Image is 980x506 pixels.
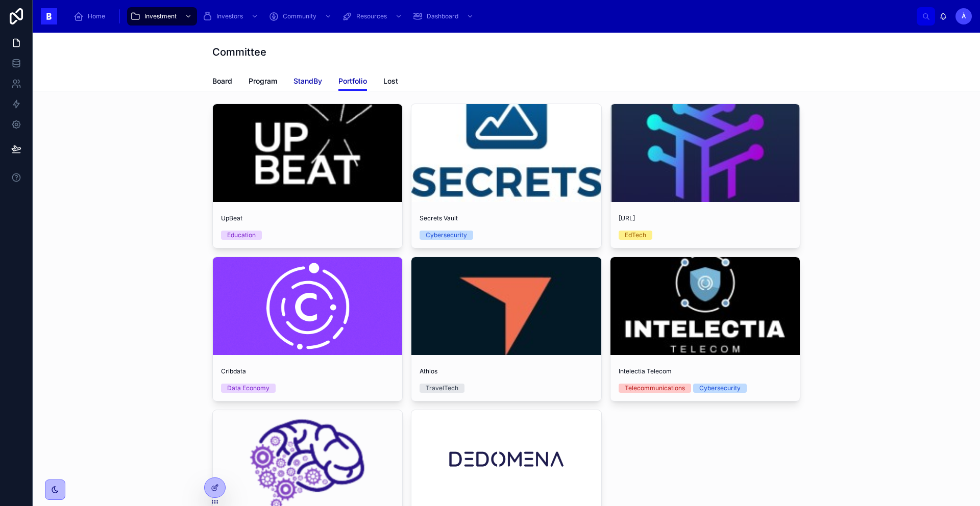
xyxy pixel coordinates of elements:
div: image.png [213,104,402,202]
div: Cribdata.jpg [213,257,402,355]
a: Lost [383,72,398,92]
span: Intelectia Telecom [619,367,792,375]
span: Portfolio [338,76,367,86]
div: image.png [610,104,800,202]
span: Home [88,12,105,20]
span: UpBeat [221,214,394,222]
a: Investors [199,7,263,26]
a: Community [265,7,337,26]
span: Board [212,76,232,86]
span: Community [283,12,316,20]
a: Program [249,72,277,92]
div: image.png [411,104,601,202]
a: Intelectia TelecomTelecommunicationsCybersecurity [610,257,800,401]
a: Secrets VaultCybersecurity [411,104,601,248]
a: Investment [127,7,197,26]
div: scrollable content [65,5,917,28]
span: Dashboard [427,12,458,20]
span: Secrets Vault [420,214,593,222]
div: image.png [610,257,800,355]
span: Cribdata [221,367,394,375]
span: Investment [144,12,177,20]
a: Resources [339,7,407,26]
span: StandBy [293,76,322,86]
a: Dashboard [409,7,479,26]
span: [URL] [619,214,792,222]
a: UpBeatEducation [212,104,403,248]
a: Home [70,7,112,26]
span: Lost [383,76,398,86]
a: AthlosTravelTech [411,257,601,401]
div: Telecommunications [625,384,685,393]
a: [URL]EdTech [610,104,800,248]
a: Board [212,72,232,92]
a: CribdataData Economy [212,257,403,401]
div: EdTech [625,231,646,240]
h1: Committee [212,45,266,59]
div: Data Economy [227,384,269,393]
div: Education [227,231,256,240]
span: Resources [356,12,387,20]
span: Investors [216,12,243,20]
a: StandBy [293,72,322,92]
div: image.png [411,257,601,355]
span: À [962,12,966,20]
div: Cybersecurity [699,384,741,393]
span: Athlos [420,367,593,375]
div: TravelTech [426,384,458,393]
img: App logo [41,8,57,24]
span: Program [249,76,277,86]
div: Cybersecurity [426,231,467,240]
a: Portfolio [338,72,367,91]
